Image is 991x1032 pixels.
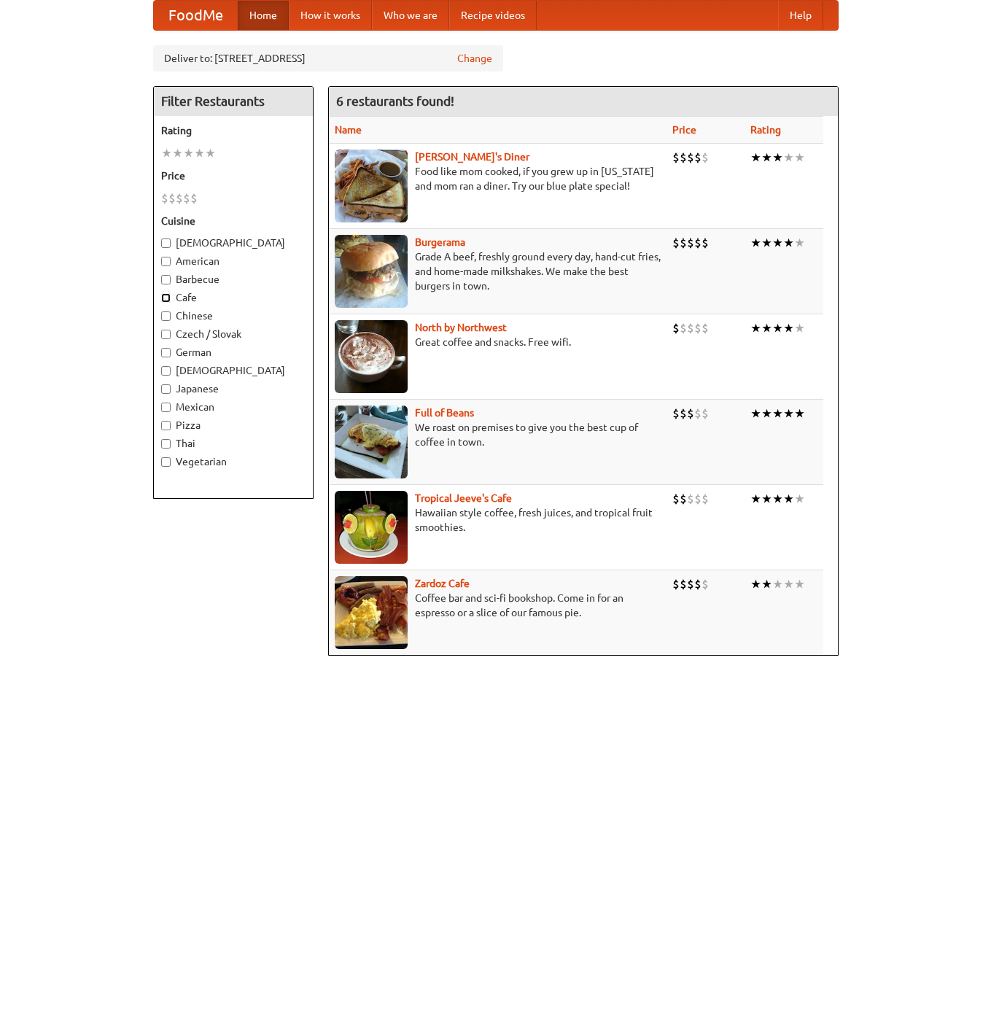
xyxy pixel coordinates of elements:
[672,124,696,136] a: Price
[161,190,168,206] li: $
[783,150,794,166] li: ★
[750,320,761,336] li: ★
[205,145,216,161] li: ★
[761,320,772,336] li: ★
[794,576,805,592] li: ★
[415,151,529,163] a: [PERSON_NAME]'s Diner
[694,150,702,166] li: $
[680,320,687,336] li: $
[194,145,205,161] li: ★
[457,51,492,66] a: Change
[161,381,306,396] label: Japanese
[672,491,680,507] li: $
[687,406,694,422] li: $
[783,576,794,592] li: ★
[750,150,761,166] li: ★
[772,406,783,422] li: ★
[694,320,702,336] li: $
[415,322,507,333] a: North by Northwest
[794,150,805,166] li: ★
[161,311,171,321] input: Chinese
[415,578,470,589] a: Zardoz Cafe
[702,150,709,166] li: $
[161,457,171,467] input: Vegetarian
[161,254,306,268] label: American
[335,124,362,136] a: Name
[161,168,306,183] h5: Price
[161,272,306,287] label: Barbecue
[687,235,694,251] li: $
[154,87,313,116] h4: Filter Restaurants
[672,150,680,166] li: $
[750,235,761,251] li: ★
[687,576,694,592] li: $
[702,406,709,422] li: $
[702,491,709,507] li: $
[161,327,306,341] label: Czech / Slovak
[176,190,183,206] li: $
[794,491,805,507] li: ★
[161,366,171,376] input: [DEMOGRAPHIC_DATA]
[335,406,408,478] img: beans.jpg
[336,94,454,108] ng-pluralize: 6 restaurants found!
[680,406,687,422] li: $
[289,1,372,30] a: How it works
[190,190,198,206] li: $
[783,491,794,507] li: ★
[161,454,306,469] label: Vegetarian
[161,309,306,323] label: Chinese
[335,491,408,564] img: jeeves.jpg
[761,150,772,166] li: ★
[772,235,783,251] li: ★
[783,406,794,422] li: ★
[335,335,661,349] p: Great coffee and snacks. Free wifi.
[161,330,171,339] input: Czech / Slovak
[702,235,709,251] li: $
[335,320,408,393] img: north.jpg
[694,491,702,507] li: $
[161,418,306,432] label: Pizza
[415,236,465,248] a: Burgerama
[672,406,680,422] li: $
[687,320,694,336] li: $
[772,150,783,166] li: ★
[161,421,171,430] input: Pizza
[761,406,772,422] li: ★
[335,235,408,308] img: burgerama.jpg
[750,406,761,422] li: ★
[161,145,172,161] li: ★
[161,384,171,394] input: Japanese
[154,1,238,30] a: FoodMe
[794,406,805,422] li: ★
[335,505,661,535] p: Hawaiian style coffee, fresh juices, and tropical fruit smoothies.
[783,320,794,336] li: ★
[772,491,783,507] li: ★
[161,436,306,451] label: Thai
[761,491,772,507] li: ★
[161,123,306,138] h5: Rating
[761,235,772,251] li: ★
[335,164,661,193] p: Food like mom cooked, if you grew up in [US_STATE] and mom ran a diner. Try our blue plate special!
[415,492,512,504] a: Tropical Jeeve's Cafe
[778,1,823,30] a: Help
[680,150,687,166] li: $
[761,576,772,592] li: ★
[161,439,171,449] input: Thai
[161,403,171,412] input: Mexican
[161,363,306,378] label: [DEMOGRAPHIC_DATA]
[672,320,680,336] li: $
[449,1,537,30] a: Recipe videos
[172,145,183,161] li: ★
[783,235,794,251] li: ★
[772,320,783,336] li: ★
[335,249,661,293] p: Grade A beef, freshly ground every day, hand-cut fries, and home-made milkshakes. We make the bes...
[161,214,306,228] h5: Cuisine
[335,576,408,649] img: zardoz.jpg
[794,235,805,251] li: ★
[772,576,783,592] li: ★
